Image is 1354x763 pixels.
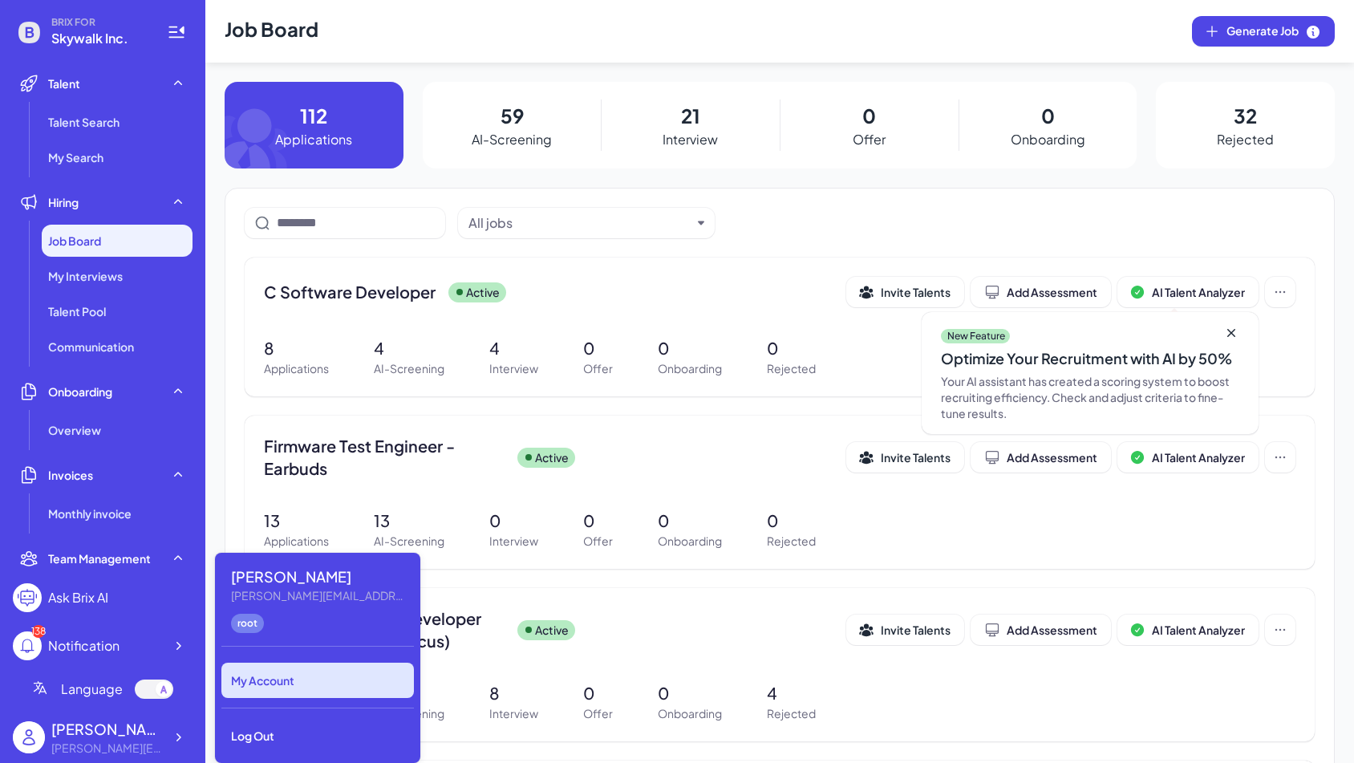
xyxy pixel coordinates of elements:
[489,509,538,533] p: 0
[881,450,951,465] span: Invite Talents
[881,285,951,299] span: Invite Talents
[971,442,1111,473] button: Add Assessment
[48,114,120,130] span: Talent Search
[221,663,414,698] div: My Account
[767,336,816,360] p: 0
[48,422,101,438] span: Overview
[489,681,538,705] p: 8
[231,566,407,587] div: Jackie
[48,550,151,566] span: Team Management
[767,705,816,722] p: Rejected
[48,149,103,165] span: My Search
[846,615,964,645] button: Invite Talents
[1117,442,1259,473] button: AI Talent Analyzer
[231,614,264,633] div: root
[32,625,45,638] div: 138
[583,509,613,533] p: 0
[489,336,538,360] p: 4
[48,384,112,400] span: Onboarding
[13,721,45,753] img: user_logo.png
[264,360,329,377] p: Applications
[1152,450,1245,465] span: AI Talent Analyzer
[947,330,1005,343] p: New Feature
[374,360,444,377] p: AI-Screening
[767,681,816,705] p: 4
[681,101,700,130] p: 21
[48,75,80,91] span: Talent
[1234,101,1257,130] p: 32
[51,718,164,740] div: Jackie
[264,336,329,360] p: 8
[489,360,538,377] p: Interview
[48,588,108,607] div: Ask Brix AI
[971,615,1111,645] button: Add Assessment
[658,336,722,360] p: 0
[941,347,1239,370] div: Optimize Your Recruitment with AI by 50%
[472,130,552,149] p: AI-Screening
[489,705,538,722] p: Interview
[1217,130,1274,149] p: Rejected
[51,29,148,48] span: Skywalk Inc.
[374,533,444,550] p: AI-Screening
[374,509,444,533] p: 13
[231,587,407,604] div: jackie@skywalk.ai
[658,681,722,705] p: 0
[48,233,101,249] span: Job Board
[501,101,524,130] p: 59
[535,449,569,466] p: Active
[846,442,964,473] button: Invite Talents
[853,130,886,149] p: Offer
[468,213,691,233] button: All jobs
[1117,615,1259,645] button: AI Talent Analyzer
[264,509,329,533] p: 13
[658,533,722,550] p: Onboarding
[862,101,876,130] p: 0
[48,636,120,655] div: Notification
[881,623,951,637] span: Invite Talents
[48,505,132,522] span: Monthly invoice
[583,705,613,722] p: Offer
[583,336,613,360] p: 0
[583,681,613,705] p: 0
[468,213,513,233] div: All jobs
[221,718,414,753] div: Log Out
[1011,130,1085,149] p: Onboarding
[984,284,1097,300] div: Add Assessment
[658,705,722,722] p: Onboarding
[1152,285,1245,299] span: AI Talent Analyzer
[48,467,93,483] span: Invoices
[489,533,538,550] p: Interview
[466,284,500,301] p: Active
[984,622,1097,638] div: Add Assessment
[846,277,964,307] button: Invite Talents
[1226,22,1321,40] span: Generate Job
[663,130,718,149] p: Interview
[1117,277,1259,307] button: AI Talent Analyzer
[658,509,722,533] p: 0
[1192,16,1335,47] button: Generate Job
[264,533,329,550] p: Applications
[767,533,816,550] p: Rejected
[48,303,106,319] span: Talent Pool
[583,360,613,377] p: Offer
[583,533,613,550] p: Offer
[1041,101,1055,130] p: 0
[374,336,444,360] p: 4
[51,740,164,757] div: jackie@skywalk.ai
[264,281,436,303] span: C Software Developer
[971,277,1111,307] button: Add Assessment
[48,268,123,284] span: My Interviews
[941,373,1239,421] div: Your AI assistant has created a scoring system to boost recruiting efficiency. Check and adjust c...
[264,435,505,480] span: Firmware Test Engineer - Earbuds
[767,360,816,377] p: Rejected
[535,622,569,639] p: Active
[48,339,134,355] span: Communication
[51,16,148,29] span: BRIX FOR
[658,360,722,377] p: Onboarding
[61,680,123,699] span: Language
[984,449,1097,465] div: Add Assessment
[1152,623,1245,637] span: AI Talent Analyzer
[48,194,79,210] span: Hiring
[767,509,816,533] p: 0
